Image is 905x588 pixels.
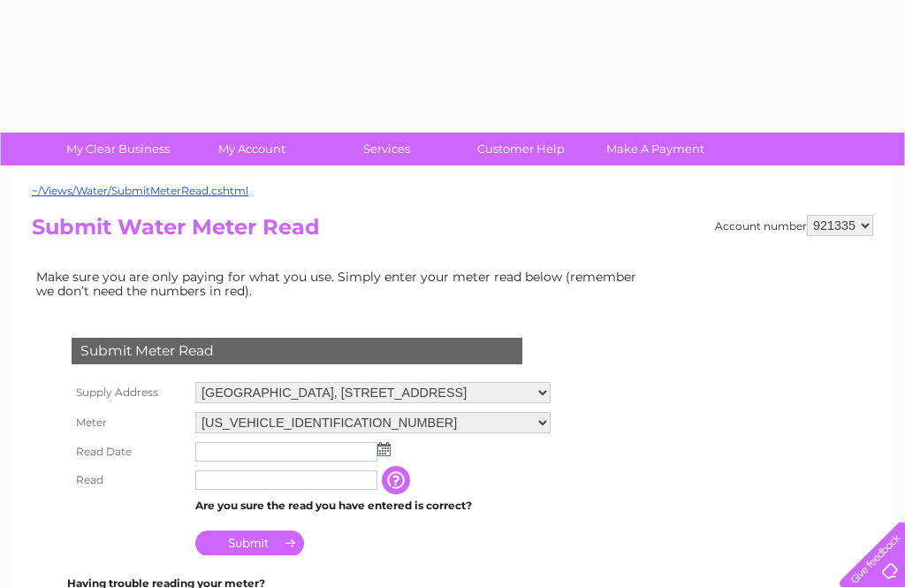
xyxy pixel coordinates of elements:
[32,184,248,197] a: ~/Views/Water/SubmitMeterRead.cshtml
[448,133,594,165] a: Customer Help
[72,338,522,364] div: Submit Meter Read
[179,133,325,165] a: My Account
[67,466,191,494] th: Read
[67,378,191,408] th: Supply Address
[195,531,304,555] input: Submit
[582,133,728,165] a: Make A Payment
[314,133,460,165] a: Services
[32,265,650,302] td: Make sure you are only paying for what you use. Simply enter your meter read below (remember we d...
[191,494,555,517] td: Are you sure the read you have entered is correct?
[67,408,191,438] th: Meter
[377,442,391,456] img: ...
[45,133,191,165] a: My Clear Business
[382,466,414,494] input: Information
[715,215,873,236] div: Account number
[32,215,873,248] h2: Submit Water Meter Read
[67,438,191,466] th: Read Date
